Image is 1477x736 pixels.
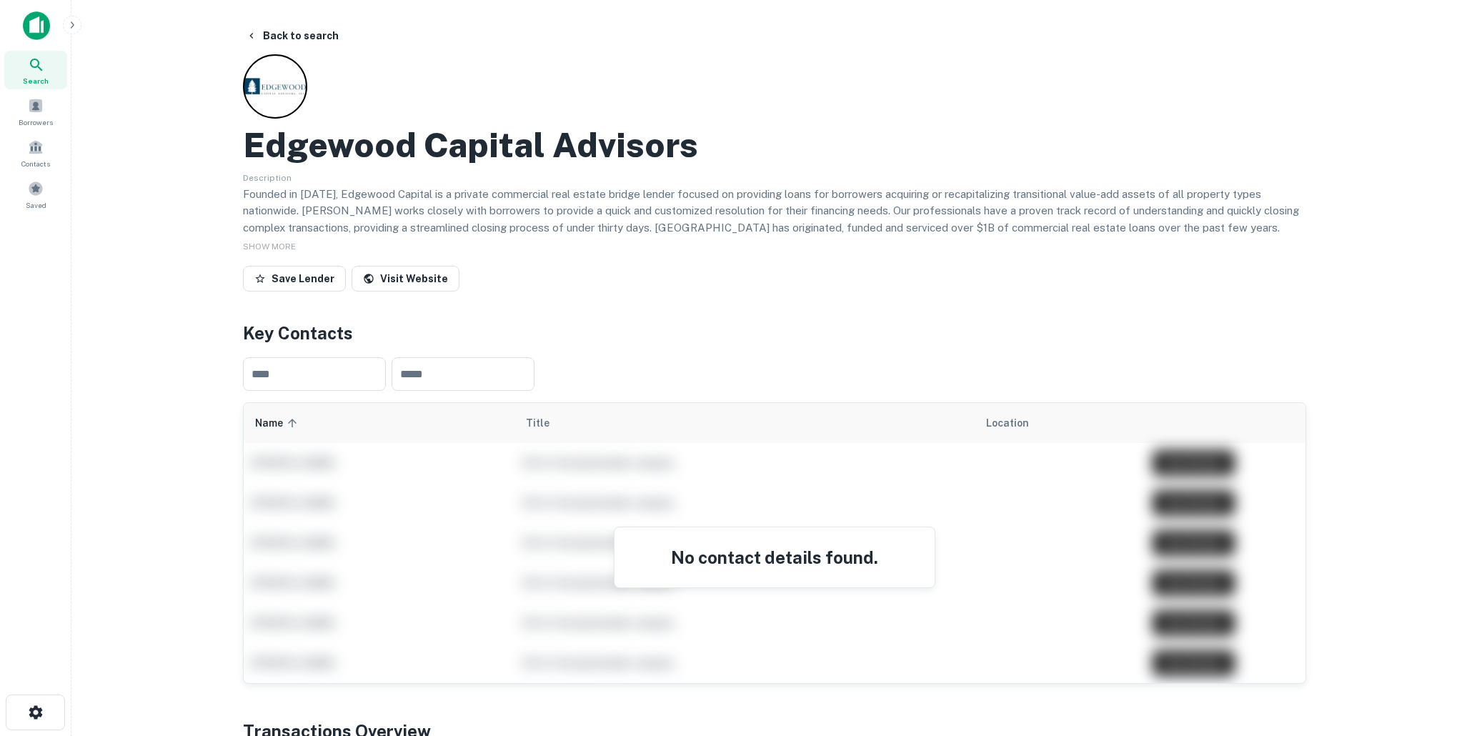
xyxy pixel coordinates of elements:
[4,134,67,172] a: Contacts
[4,175,67,214] a: Saved
[243,186,1306,237] p: Founded in [DATE], Edgewood Capital is a private commercial real estate bridge lender focused on ...
[23,75,49,86] span: Search
[352,266,459,292] a: Visit Website
[4,92,67,131] a: Borrowers
[244,403,1306,683] div: scrollable content
[1406,622,1477,690] iframe: Chat Widget
[21,158,50,169] span: Contacts
[26,199,46,211] span: Saved
[4,51,67,89] a: Search
[632,544,917,570] h4: No contact details found.
[19,116,53,128] span: Borrowers
[243,242,296,252] span: SHOW MORE
[243,266,346,292] button: Save Lender
[243,124,698,166] h2: Edgewood Capital Advisors
[243,173,292,183] span: Description
[243,320,1306,346] h4: Key Contacts
[240,23,344,49] button: Back to search
[23,11,50,40] img: capitalize-icon.png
